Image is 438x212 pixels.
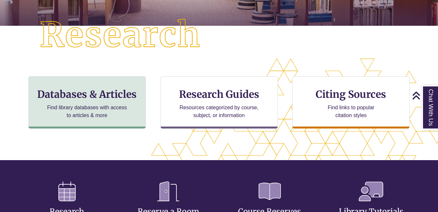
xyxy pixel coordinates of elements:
img: Research [22,1,219,69]
a: Research Guides Resources categorized by course, subject, or information [160,76,278,129]
h3: Citing Sources [311,88,391,100]
h3: Research Guides [166,88,272,100]
p: Find links to popular citation styles [319,104,383,119]
a: Databases & Articles Find library databases with access to articles & more [28,76,146,129]
a: Citing Sources Find links to popular citation styles [292,76,410,129]
p: Find library databases with access to articles & more [44,104,129,119]
p: Resources categorized by course, subject, or information [176,104,262,119]
a: Back to Top [412,91,436,100]
h3: Databases & Articles [34,88,140,100]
